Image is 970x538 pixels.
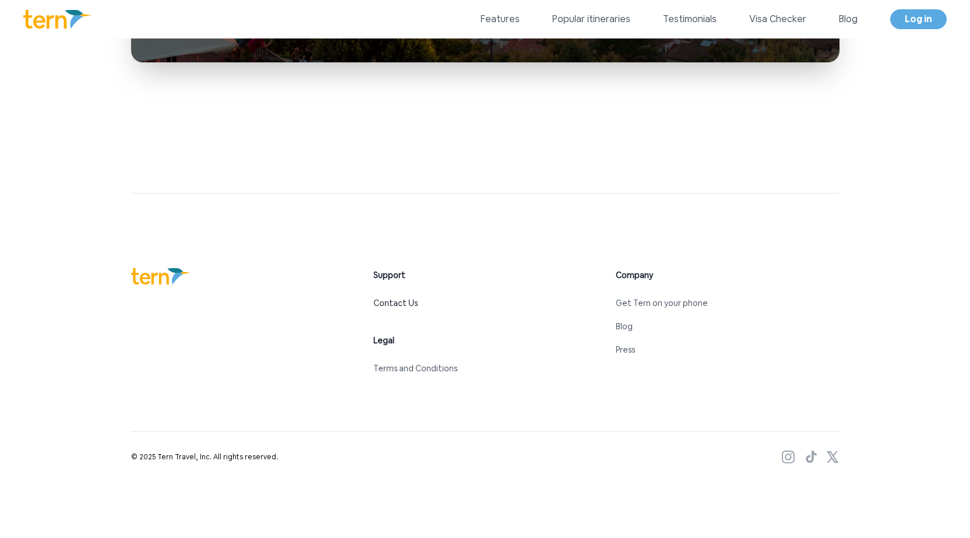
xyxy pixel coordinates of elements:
[23,10,91,29] img: Logo
[890,9,947,29] a: Log in
[481,12,520,26] a: Features
[373,363,457,374] a: Terms and Conditions
[839,12,858,26] a: Blog
[616,321,633,332] a: Blog
[616,344,635,355] a: Press
[616,268,718,282] h3: Company
[131,451,278,463] span: © 2025 Tern Travel, Inc. All rights reserved.
[373,298,418,308] a: Contact Us
[749,12,806,26] a: Visa Checker
[663,12,717,26] a: Testimonials
[373,333,476,347] h3: Legal
[905,13,932,25] span: Log in
[373,268,476,282] h3: Support
[552,12,630,26] a: Popular itineraries
[131,268,191,284] img: Tern
[616,298,708,308] a: Get Tern on your phone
